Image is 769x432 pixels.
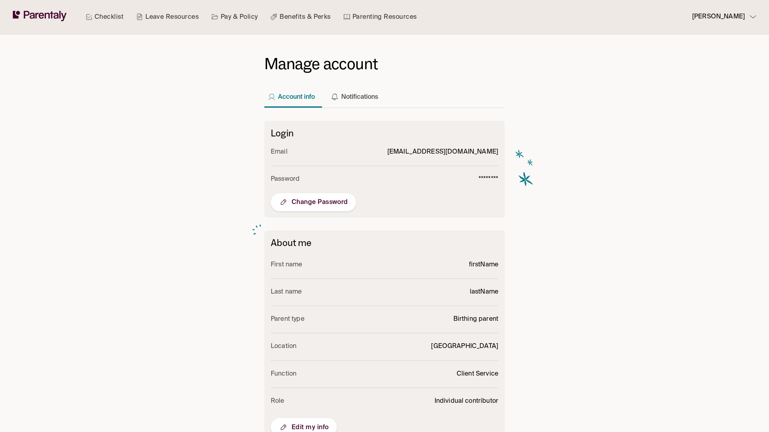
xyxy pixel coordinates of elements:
p: Individual contributor [435,396,498,407]
h6: About me [271,237,498,248]
h2: Login [271,127,498,139]
p: [EMAIL_ADDRESS][DOMAIN_NAME] [387,147,498,158]
p: [PERSON_NAME] [692,12,745,22]
p: First name [271,260,302,270]
span: Change Password [279,197,348,207]
p: Parent type [271,314,304,325]
p: Password [271,174,300,185]
p: Function [271,369,296,380]
button: Account info [264,79,321,108]
p: Email [271,147,288,158]
p: Location [271,341,296,352]
span: Edit my info [279,422,329,432]
p: lastName [470,287,498,298]
p: [GEOGRAPHIC_DATA] [431,341,498,352]
button: Notifications [328,79,384,108]
p: Client Service [457,369,498,380]
p: Last name [271,287,302,298]
p: Birthing parent [453,314,498,325]
h1: Manage account [264,54,505,74]
p: firstName [469,260,498,270]
button: Change Password [271,193,356,211]
p: Role [271,396,284,407]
